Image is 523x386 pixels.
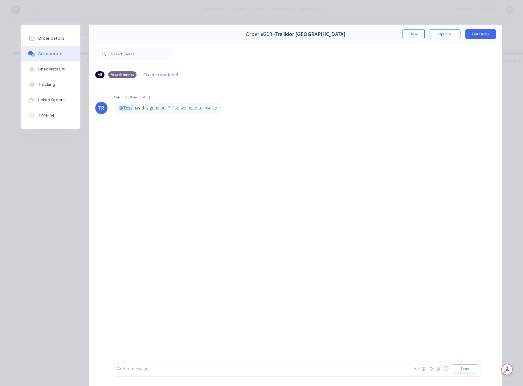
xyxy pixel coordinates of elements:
[111,48,172,60] input: Search notes...
[21,46,80,62] button: Collaborate
[38,66,65,72] div: Checklists 0/0
[275,31,345,37] span: Trellidor [GEOGRAPHIC_DATA]
[98,104,104,112] div: TR
[114,94,120,100] div: You
[402,29,425,39] button: Close
[118,105,217,111] p: has this gone out ? if so we need to invoice
[108,71,137,78] div: Attachments
[21,108,80,123] button: Timeline
[38,113,55,118] div: Timeline
[38,82,55,87] div: Tracking
[420,365,427,372] button: @
[38,51,63,57] div: Collaborate
[21,62,80,77] button: Checklists 0/0
[21,77,80,92] button: Tracking
[453,364,477,373] button: Send
[465,29,496,39] button: Edit Order
[95,71,104,78] div: All
[38,36,64,41] div: Order details
[413,365,420,372] button: Aa
[140,70,182,79] button: Create new label
[121,94,150,100] div: - 07:26am [DATE]
[442,365,450,372] button: ☺
[430,29,460,39] button: Options
[38,97,65,103] div: Linked Orders
[21,31,80,46] button: Order details
[246,31,275,37] span: Order #208 -
[21,92,80,108] button: Linked Orders
[118,105,133,111] span: @Tess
